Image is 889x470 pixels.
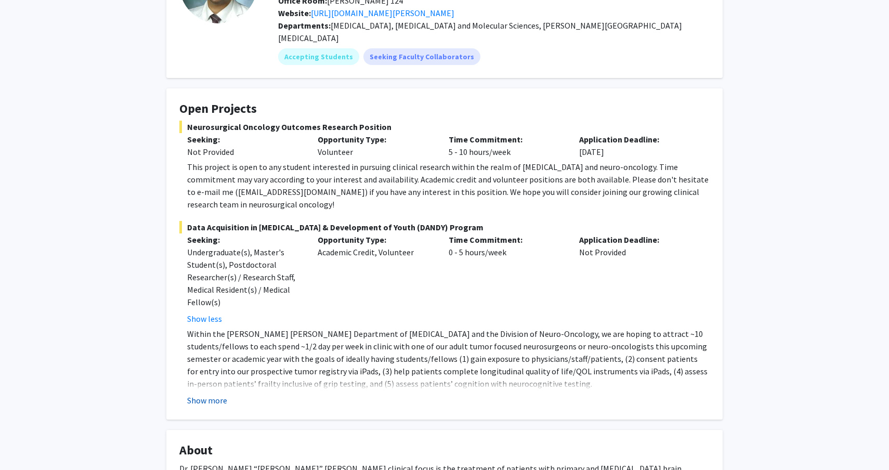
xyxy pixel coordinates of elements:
p: Seeking: [187,133,302,146]
p: Opportunity Type: [318,133,433,146]
span: [MEDICAL_DATA], [MEDICAL_DATA] and Molecular Sciences, [PERSON_NAME][GEOGRAPHIC_DATA][MEDICAL_DATA] [278,20,682,43]
p: Seeking: [187,233,302,246]
p: Within the [PERSON_NAME] [PERSON_NAME] Department of [MEDICAL_DATA] and the Division of Neuro-Onc... [187,328,710,390]
span: Neurosurgical Oncology Outcomes Research Position [179,121,710,133]
button: Show less [187,312,222,325]
p: Time Commitment: [449,133,564,146]
h4: Open Projects [179,101,710,116]
div: Undergraduate(s), Master's Student(s), Postdoctoral Researcher(s) / Research Staff, Medical Resid... [187,246,302,308]
h4: About [179,443,710,458]
mat-chip: Seeking Faculty Collaborators [363,48,480,65]
b: Website: [278,8,311,18]
div: Not Provided [571,233,702,325]
mat-chip: Accepting Students [278,48,359,65]
div: [DATE] [571,133,702,158]
b: Departments: [278,20,331,31]
span: Data Acquisition in [MEDICAL_DATA] & Development of Youth (DANDY) Program [179,221,710,233]
iframe: Chat [8,423,44,462]
div: Not Provided [187,146,302,158]
p: Time Commitment: [449,233,564,246]
div: 5 - 10 hours/week [441,133,571,158]
button: Show more [187,394,227,407]
p: Application Deadline: [579,133,694,146]
p: Application Deadline: [579,233,694,246]
div: This project is open to any student interested in pursuing clinical research within the realm of ... [187,161,710,211]
div: Academic Credit, Volunteer [310,233,440,325]
p: Opportunity Type: [318,233,433,246]
div: 0 - 5 hours/week [441,233,571,325]
div: Volunteer [310,133,440,158]
a: Opens in a new tab [311,8,454,18]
